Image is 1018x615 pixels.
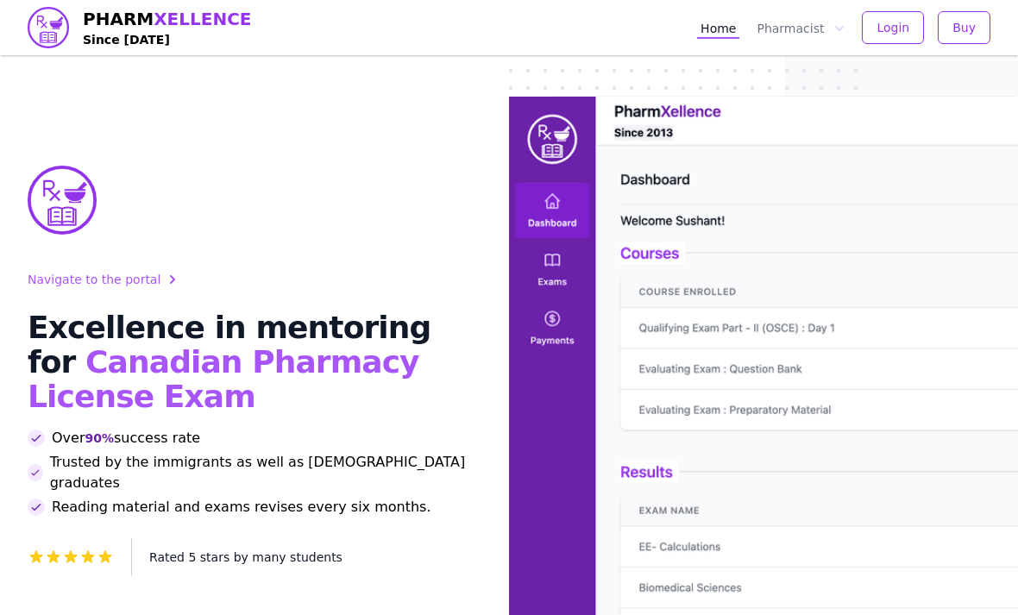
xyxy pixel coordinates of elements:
[154,9,251,29] span: XELLENCE
[952,19,976,36] span: Buy
[83,7,252,31] span: PHARM
[83,31,252,48] h4: Since [DATE]
[877,19,909,36] span: Login
[28,271,160,288] span: Navigate to the portal
[28,344,419,414] span: Canadian Pharmacy License Exam
[697,16,739,39] a: Home
[28,7,69,48] img: PharmXellence logo
[52,497,431,518] span: Reading material and exams revises every six months.
[753,16,848,39] button: Pharmacist
[85,430,114,447] span: 90%
[862,11,924,44] button: Login
[28,166,97,235] img: PharmXellence Logo
[52,428,200,449] span: Over success rate
[50,452,468,493] span: Trusted by the immigrants as well as [DEMOGRAPHIC_DATA] graduates
[938,11,990,44] button: Buy
[149,550,342,564] span: Rated 5 stars by many students
[28,310,430,380] span: Excellence in mentoring for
